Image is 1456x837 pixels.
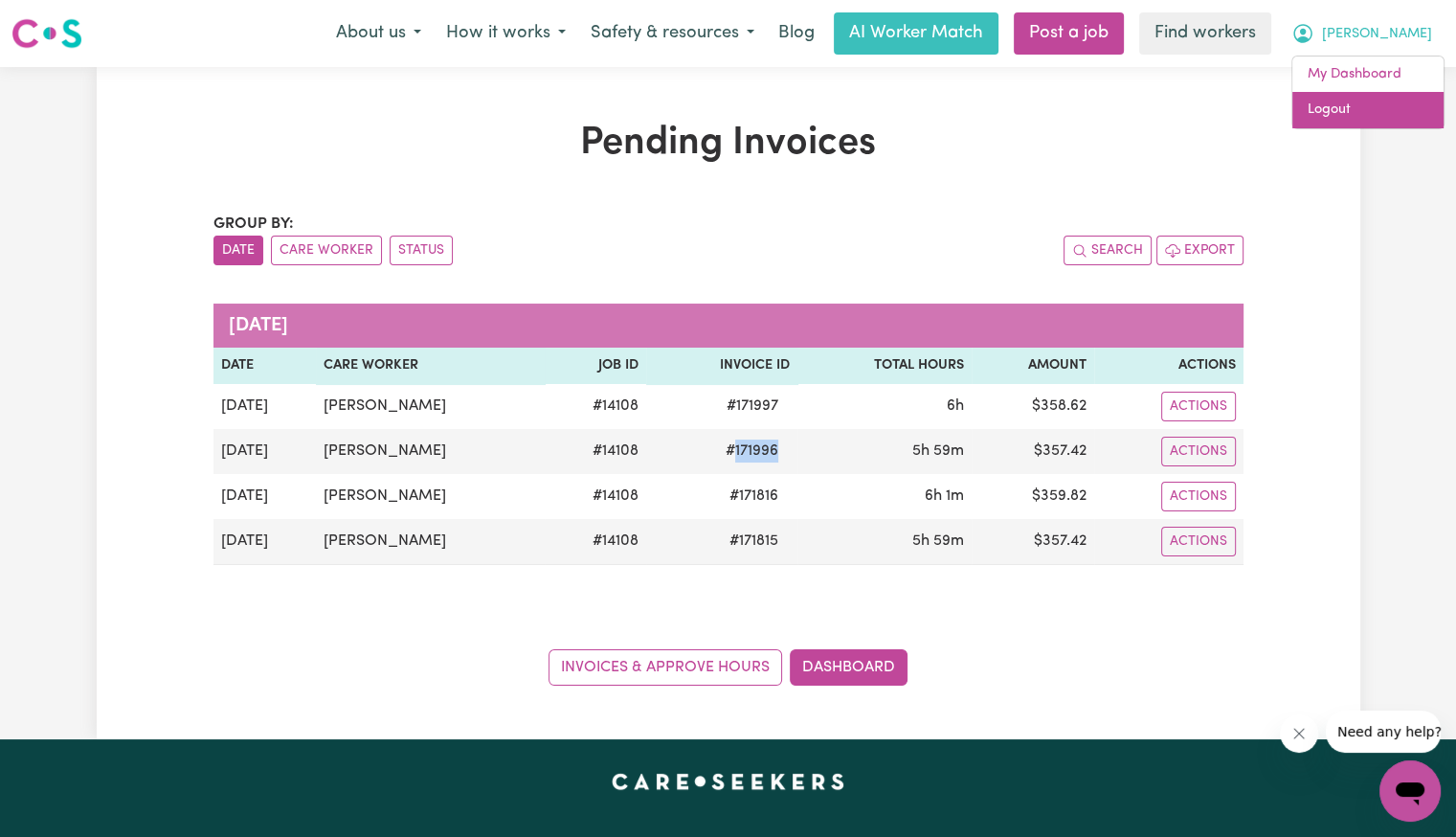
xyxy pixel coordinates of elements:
td: $ 358.62 [972,384,1094,429]
button: How it works [434,13,578,54]
span: # 171816 [718,485,790,508]
td: [DATE] [213,429,317,474]
span: # 171997 [715,395,790,418]
caption: [DATE] [213,304,1243,348]
span: # 171815 [718,530,790,553]
th: Job ID [545,348,646,384]
iframe: Button to launch messaging window [1379,760,1441,822]
td: [PERSON_NAME] [316,429,545,474]
button: Actions [1161,527,1236,556]
th: Total Hours [797,348,972,384]
span: # 171996 [714,440,790,463]
button: Actions [1161,392,1236,421]
td: $ 357.42 [972,429,1094,474]
button: My Account [1279,13,1445,54]
td: [PERSON_NAME] [316,384,545,429]
a: Logout [1292,92,1444,128]
span: Group by: [213,216,294,232]
td: # 14108 [545,519,646,565]
a: My Dashboard [1292,57,1444,93]
td: [PERSON_NAME] [316,519,545,565]
a: AI Worker Match [834,12,998,55]
button: Actions [1161,482,1236,511]
div: My Account [1291,56,1445,129]
button: About us [324,13,434,54]
td: $ 357.42 [972,519,1094,565]
button: Actions [1161,437,1236,466]
th: Actions [1094,348,1243,384]
th: Amount [972,348,1094,384]
iframe: Close message [1280,714,1318,753]
h1: Pending Invoices [213,121,1243,167]
a: Post a job [1014,12,1124,55]
a: Find workers [1139,12,1271,55]
button: Search [1064,236,1152,265]
td: [DATE] [213,474,317,519]
span: 5 hours 59 minutes [912,443,964,459]
button: sort invoices by date [213,236,263,265]
span: Need any help? [11,13,116,29]
td: # 14108 [545,429,646,474]
a: Careseekers home page [612,774,844,789]
td: [PERSON_NAME] [316,474,545,519]
a: Dashboard [790,649,907,686]
span: 5 hours 59 minutes [912,533,964,549]
button: Export [1156,236,1243,265]
td: # 14108 [545,474,646,519]
img: Careseekers logo [11,16,82,51]
a: Blog [767,12,826,55]
td: # 14108 [545,384,646,429]
a: Careseekers logo [11,11,82,56]
th: Date [213,348,317,384]
td: [DATE] [213,384,317,429]
span: 6 hours [947,398,964,414]
a: Invoices & Approve Hours [549,649,782,686]
td: $ 359.82 [972,474,1094,519]
td: [DATE] [213,519,317,565]
span: 6 hours 1 minute [925,488,964,504]
th: Invoice ID [646,348,797,384]
button: Safety & resources [578,13,767,54]
th: Care Worker [316,348,545,384]
iframe: Message from company [1326,711,1441,753]
span: [PERSON_NAME] [1322,24,1432,45]
button: sort invoices by care worker [271,236,382,265]
button: sort invoices by paid status [390,236,453,265]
